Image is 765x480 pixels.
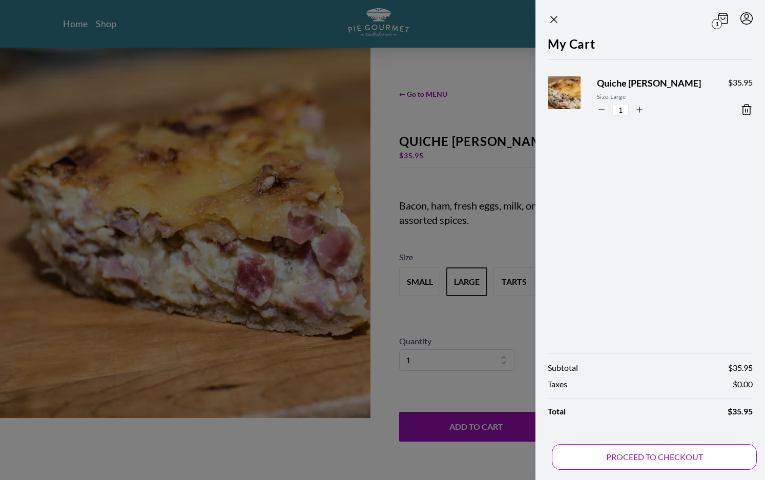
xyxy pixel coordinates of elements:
[548,405,566,418] span: Total
[712,19,722,29] span: 1
[548,35,753,59] h2: My Cart
[548,362,578,374] span: Subtotal
[728,76,753,89] span: $ 35.95
[548,378,567,390] span: Taxes
[597,92,712,101] span: Size: Large
[728,405,753,418] span: $ 35.95
[728,362,753,374] span: $ 35.95
[548,13,560,26] button: Close panel
[543,67,605,129] img: Product Image
[740,12,753,25] button: Menu
[597,76,712,90] span: Quiche [PERSON_NAME]
[733,378,753,390] span: $ 0.00
[552,444,757,470] button: PROCEED TO CHECKOUT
